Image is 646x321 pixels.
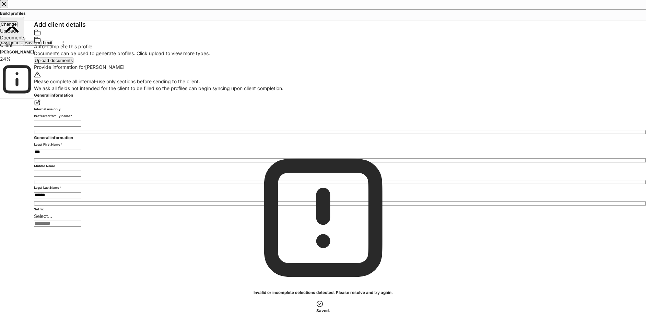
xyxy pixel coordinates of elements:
h6: Suffix [34,206,44,213]
div: Change [1,22,17,26]
div: Assign to... [1,17,23,45]
div: Select... [34,213,646,220]
h6: Legal First Name [34,141,62,148]
div: Auto-complete this profile [34,43,646,50]
div: Please complete all internal-use only sections before sending to the client. [34,78,646,85]
h6: Legal Last Name [34,184,61,191]
h6: Middle Name [34,163,55,170]
h6: Preferred family name [34,113,72,120]
h6: Internal use only [34,106,646,113]
div: Documents can be used to generate profiles. Click upload to view more types. [34,50,646,57]
h5: Saved. [316,307,330,314]
div: Invalid or incomplete selections detected. Please resolve and try again. [254,289,393,296]
h4: Add client details [34,21,646,29]
button: Upload documents [34,58,73,63]
h5: General information [34,134,646,141]
div: Upload documents [35,58,73,63]
div: Provide information for [PERSON_NAME] [34,64,646,71]
h5: General information [34,92,646,99]
p: We ask all fields not intended for the client to be filled so the profiles can begin syncing upon... [34,85,646,92]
